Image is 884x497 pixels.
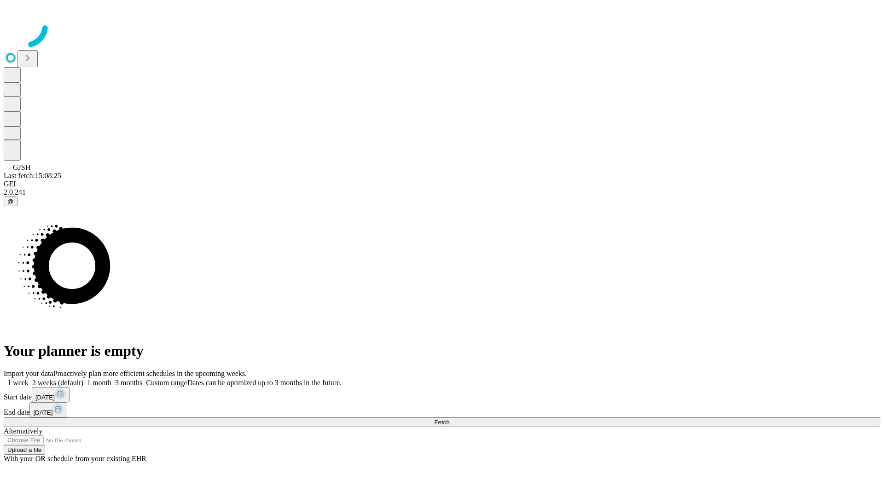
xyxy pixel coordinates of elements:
[115,379,142,387] span: 3 months
[434,419,449,426] span: Fetch
[87,379,111,387] span: 1 month
[33,409,52,416] span: [DATE]
[4,342,880,359] h1: Your planner is empty
[4,387,880,402] div: Start date
[32,387,70,402] button: [DATE]
[7,198,14,205] span: @
[4,455,146,462] span: With your OR schedule from your existing EHR
[29,402,67,417] button: [DATE]
[35,394,55,401] span: [DATE]
[7,379,29,387] span: 1 week
[53,370,247,377] span: Proactively plan more efficient schedules in the upcoming weeks.
[4,427,42,435] span: Alternatively
[4,370,53,377] span: Import your data
[4,180,880,188] div: GEI
[4,196,17,206] button: @
[32,379,83,387] span: 2 weeks (default)
[13,163,30,171] span: GJSH
[4,417,880,427] button: Fetch
[4,172,61,179] span: Last fetch: 15:08:25
[187,379,342,387] span: Dates can be optimized up to 3 months in the future.
[4,402,880,417] div: End date
[146,379,187,387] span: Custom range
[4,188,880,196] div: 2.0.241
[4,445,45,455] button: Upload a file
